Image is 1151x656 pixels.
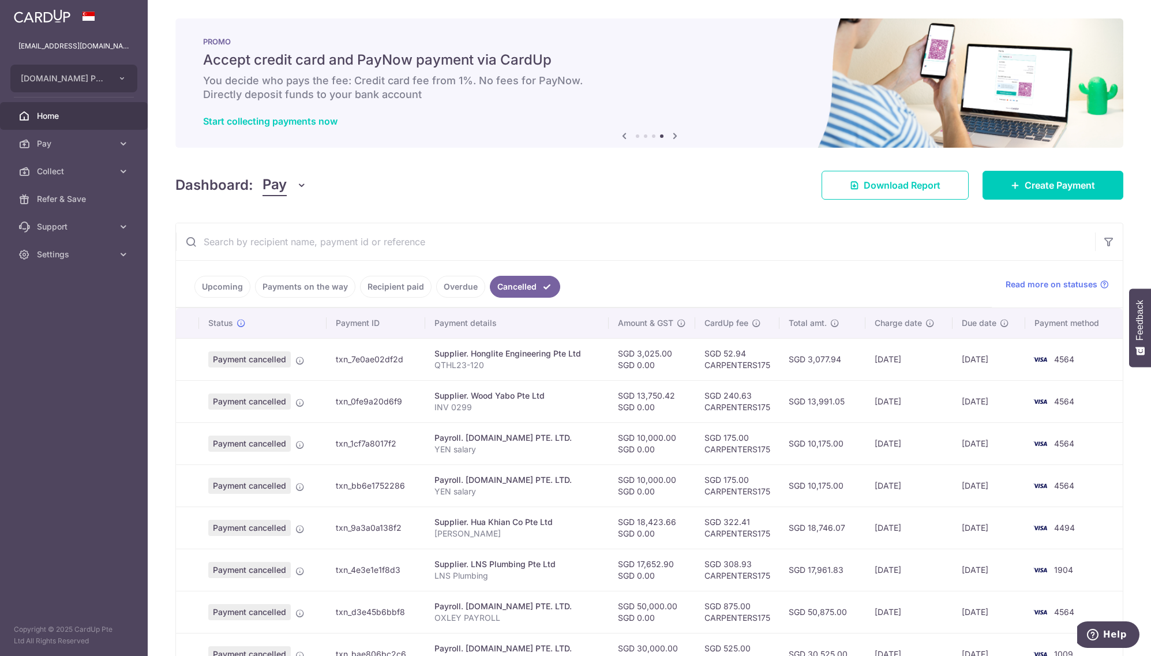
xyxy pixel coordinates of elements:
td: txn_1cf7a8017f2 [327,422,425,464]
td: SGD 18,746.07 [779,507,865,549]
td: SGD 3,077.94 [779,338,865,380]
td: [DATE] [865,422,953,464]
span: Amount & GST [618,317,673,329]
th: Payment ID [327,308,425,338]
span: Pay [37,138,113,149]
span: Home [37,110,113,122]
p: PROMO [203,37,1096,46]
td: [DATE] [865,507,953,549]
td: [DATE] [953,380,1026,422]
div: Payroll. [DOMAIN_NAME] PTE. LTD. [434,643,599,654]
span: Status [208,317,233,329]
td: [DATE] [865,338,953,380]
span: Support [37,221,113,233]
img: Bank Card [1029,563,1052,577]
a: Payments on the way [255,276,355,298]
td: txn_4e3e1e1f8d3 [327,549,425,591]
input: Search by recipient name, payment id or reference [176,223,1095,260]
img: paynow Banner [175,18,1123,148]
td: [DATE] [953,591,1026,633]
td: txn_9a3a0a138f2 [327,507,425,549]
td: SGD 10,000.00 SGD 0.00 [609,464,695,507]
a: Upcoming [194,276,250,298]
a: Recipient paid [360,276,432,298]
span: 4564 [1054,438,1074,448]
img: Bank Card [1029,353,1052,366]
td: SGD 322.41 CARPENTERS175 [695,507,779,549]
span: 4564 [1054,354,1074,364]
span: Payment cancelled [208,562,291,578]
td: SGD 240.63 CARPENTERS175 [695,380,779,422]
span: Read more on statuses [1006,279,1097,290]
td: SGD 13,991.05 [779,380,865,422]
td: [DATE] [865,380,953,422]
img: Bank Card [1029,521,1052,535]
td: SGD 10,000.00 SGD 0.00 [609,422,695,464]
td: SGD 18,423.66 SGD 0.00 [609,507,695,549]
h5: Accept credit card and PayNow payment via CardUp [203,51,1096,69]
div: Supplier. LNS Plumbing Pte Ltd [434,558,599,570]
td: SGD 52.94 CARPENTERS175 [695,338,779,380]
a: Download Report [822,171,969,200]
td: SGD 175.00 CARPENTERS175 [695,422,779,464]
td: SGD 10,175.00 [779,422,865,464]
td: SGD 50,000.00 SGD 0.00 [609,591,695,633]
p: INV 0299 [434,402,599,413]
img: Bank Card [1029,437,1052,451]
span: Refer & Save [37,193,113,205]
p: QTHL23-120 [434,359,599,371]
button: Pay [263,174,307,196]
p: YEN salary [434,444,599,455]
span: Settings [37,249,113,260]
span: 4564 [1054,481,1074,490]
a: Cancelled [490,276,560,298]
td: txn_bb6e1752286 [327,464,425,507]
a: Read more on statuses [1006,279,1109,290]
img: Bank Card [1029,605,1052,619]
span: Payment cancelled [208,351,291,368]
span: 4564 [1054,607,1074,617]
span: 1904 [1054,565,1073,575]
span: Payment cancelled [208,604,291,620]
td: [DATE] [865,549,953,591]
span: Payment cancelled [208,478,291,494]
td: SGD 17,652.90 SGD 0.00 [609,549,695,591]
span: Pay [263,174,287,196]
img: Bank Card [1029,479,1052,493]
img: CardUp [14,9,70,23]
td: txn_7e0ae02df2d [327,338,425,380]
td: [DATE] [953,549,1026,591]
span: Payment cancelled [208,436,291,452]
button: Feedback - Show survey [1129,288,1151,367]
td: SGD 175.00 CARPENTERS175 [695,464,779,507]
span: 4494 [1054,523,1075,533]
div: Payroll. [DOMAIN_NAME] PTE. LTD. [434,474,599,486]
span: CardUp fee [704,317,748,329]
span: Due date [962,317,996,329]
p: [EMAIL_ADDRESS][DOMAIN_NAME] [18,40,129,52]
td: [DATE] [865,464,953,507]
span: [DOMAIN_NAME] PTE. LTD. [21,73,106,84]
span: Download Report [864,178,940,192]
button: [DOMAIN_NAME] PTE. LTD. [10,65,137,92]
th: Payment details [425,308,609,338]
span: Charge date [875,317,922,329]
div: Supplier. Honglite Engineering Pte Ltd [434,348,599,359]
a: Overdue [436,276,485,298]
span: Collect [37,166,113,177]
td: SGD 50,875.00 [779,591,865,633]
h4: Dashboard: [175,175,253,196]
div: Supplier. Hua Khian Co Pte Ltd [434,516,599,528]
span: Payment cancelled [208,520,291,536]
p: LNS Plumbing [434,570,599,582]
img: Bank Card [1029,395,1052,408]
p: [PERSON_NAME] [434,528,599,539]
span: Total amt. [789,317,827,329]
div: Supplier. Wood Yabo Pte Ltd [434,390,599,402]
td: SGD 875.00 CARPENTERS175 [695,591,779,633]
td: [DATE] [953,464,1026,507]
td: SGD 308.93 CARPENTERS175 [695,549,779,591]
td: [DATE] [953,422,1026,464]
td: [DATE] [953,338,1026,380]
td: txn_0fe9a20d6f9 [327,380,425,422]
